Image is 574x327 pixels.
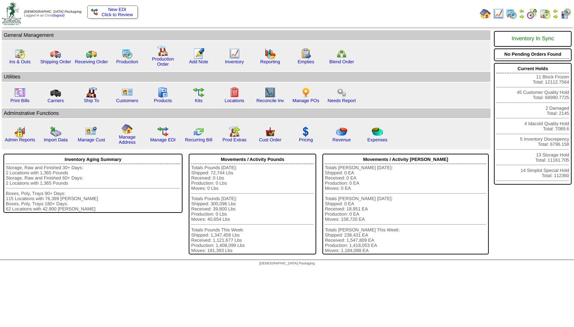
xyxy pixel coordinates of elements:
[75,59,108,64] a: Receiving Order
[91,7,134,17] a: New EDI Click to Review
[185,137,212,142] a: Recurring Bill
[14,48,25,59] img: calendarinout.gif
[50,87,61,98] img: truck3.gif
[336,48,347,59] img: network.png
[116,59,138,64] a: Production
[480,8,491,19] img: home.gif
[91,12,134,17] span: Click to Review
[299,137,313,142] a: Pricing
[225,59,244,64] a: Inventory
[332,137,351,142] a: Revenue
[540,8,551,19] img: calendarinout.gif
[122,87,133,98] img: customers.gif
[157,45,168,56] img: factory.gif
[108,7,126,12] span: New EDI
[229,48,240,59] img: line_graph.gif
[325,165,486,253] div: Totals [PERSON_NAME] [DATE]: Shipped: 0 EA Received: 0 EA Production: 0 EA Moves: 0 EA Totals [PE...
[191,155,314,164] div: Movements / Activity Pounds
[2,108,490,118] td: Adminstrative Functions
[152,56,174,67] a: Production Order
[259,137,281,142] a: Cust Order
[519,8,525,14] img: arrowleft.gif
[2,72,490,82] td: Utilities
[195,98,202,103] a: Kits
[6,165,180,211] div: Storage, Raw and Finished 30+ Days: 2 Locations with 1,365 Pounds Storage, Raw and Finished 60+ D...
[14,126,25,137] img: graph2.png
[336,126,347,137] img: pie_chart.png
[300,48,311,59] img: workorder.gif
[224,98,244,103] a: Locations
[560,8,571,19] img: calendarcustomer.gif
[494,63,572,185] div: 11 Block Frozen Total: 12112.7564 45 Customer Quality Hold Total: 68990.7725 2 Damaged Total: 214...
[259,262,314,265] span: [DEMOGRAPHIC_DATA] Packaging
[157,87,168,98] img: cabinet.gif
[14,87,25,98] img: invoice2.gif
[229,126,240,137] img: prodextras.gif
[191,165,314,253] div: Totals Pounds [DATE]: Shipped: 72,744 Lbs Received: 0 Lbs Production: 0 Lbs Moves: 0 Lbs Totals P...
[9,59,31,64] a: Ins & Outs
[84,98,99,103] a: Ship To
[53,14,65,18] a: (logout)
[527,8,538,19] img: calendarblend.gif
[329,59,354,64] a: Blend Order
[229,87,240,98] img: locations.gif
[122,123,133,134] img: home.gif
[265,126,276,137] img: cust_order.png
[222,137,246,142] a: Prod Extras
[91,9,98,15] img: ediSmall.gif
[506,8,517,19] img: calendarprod.gif
[2,2,21,25] img: zoroco-logo-small.webp
[85,126,98,137] img: managecust.png
[5,137,35,142] a: Admin Reports
[193,87,204,98] img: workflow.gif
[47,98,64,103] a: Carriers
[265,87,276,98] img: line_graph2.gif
[193,126,204,137] img: reconcile.gif
[6,155,180,164] div: Inventory Aging Summary
[298,59,314,64] a: Empties
[292,98,319,103] a: Manage POs
[157,126,168,137] img: edi.gif
[328,98,356,103] a: Needs Report
[10,98,30,103] a: Print Bills
[154,98,172,103] a: Products
[24,10,81,18] span: Logged in as Crost
[300,126,311,137] img: dollar.gif
[150,137,176,142] a: Manage EDI
[496,64,569,73] div: Current Holds
[260,59,280,64] a: Reporting
[496,32,569,45] div: Inventory In Sync
[496,50,569,59] div: No Pending Orders Found
[193,48,204,59] img: orders.gif
[50,126,61,137] img: import.gif
[86,87,97,98] img: factory2.gif
[325,155,486,164] div: Movements / Activity [PERSON_NAME]
[367,137,388,142] a: Expenses
[86,48,97,59] img: truck2.gif
[116,98,138,103] a: Customers
[553,14,558,19] img: arrowright.gif
[372,126,383,137] img: pie_chart2.png
[44,137,68,142] a: Import Data
[50,48,61,59] img: truck.gif
[40,59,71,64] a: Shipping Order
[493,8,504,19] img: line_graph.gif
[189,59,208,64] a: Add Note
[553,8,558,14] img: arrowleft.gif
[122,48,133,59] img: calendarprod.gif
[78,137,105,142] a: Manage Cust
[265,48,276,59] img: graph.gif
[24,10,81,14] span: [DEMOGRAPHIC_DATA] Packaging
[2,30,490,40] td: General Management
[256,98,284,103] a: Reconcile Inv
[519,14,525,19] img: arrowright.gif
[119,134,136,145] a: Manage Address
[300,87,311,98] img: po.png
[336,87,347,98] img: workflow.png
